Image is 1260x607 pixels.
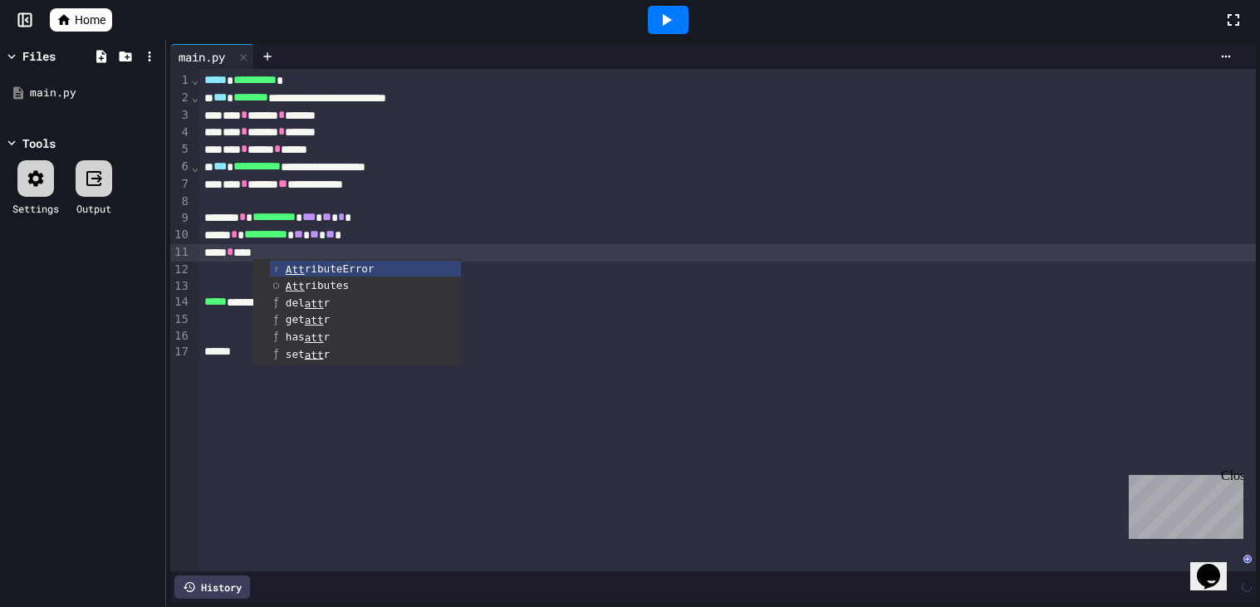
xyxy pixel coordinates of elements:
span: Fold line [191,91,199,104]
div: 11 [170,244,191,262]
span: att [305,331,324,344]
div: 17 [170,344,191,360]
span: att [305,297,324,310]
div: 2 [170,90,191,107]
span: get r [286,313,330,326]
span: att [305,348,324,360]
span: ributes [286,279,349,291]
div: History [174,575,250,599]
span: del r [286,296,330,309]
div: Settings [12,201,59,216]
div: Chat with us now!Close [7,7,115,105]
div: 4 [170,125,191,142]
div: 13 [170,278,191,295]
span: Att [286,280,305,292]
div: 9 [170,210,191,228]
div: 3 [170,107,191,125]
div: Tools [22,135,56,152]
div: 14 [170,294,191,311]
span: has r [286,330,330,343]
div: 16 [170,328,191,345]
span: ributeError [286,262,375,275]
div: 8 [170,193,191,210]
div: main.py [170,48,233,66]
iframe: chat widget [1190,541,1243,590]
span: set r [286,348,330,360]
span: Home [75,12,105,28]
div: To enrich screen reader interactions, please activate Accessibility in Grammarly extension settings [199,69,1256,571]
span: Att [286,263,305,276]
div: main.py [170,44,254,69]
ul: Completions [253,259,461,365]
span: att [305,314,324,326]
div: 6 [170,159,191,176]
span: Fold line [191,73,199,86]
div: 7 [170,176,191,193]
iframe: chat widget [1122,468,1243,539]
span: Fold line [191,160,199,174]
div: 10 [170,227,191,244]
div: Files [22,47,56,65]
div: Output [76,201,111,216]
div: 5 [170,141,191,159]
div: 15 [170,311,191,328]
a: Home [50,8,112,32]
div: 12 [170,262,191,278]
div: main.py [30,85,159,101]
div: 1 [170,72,191,90]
